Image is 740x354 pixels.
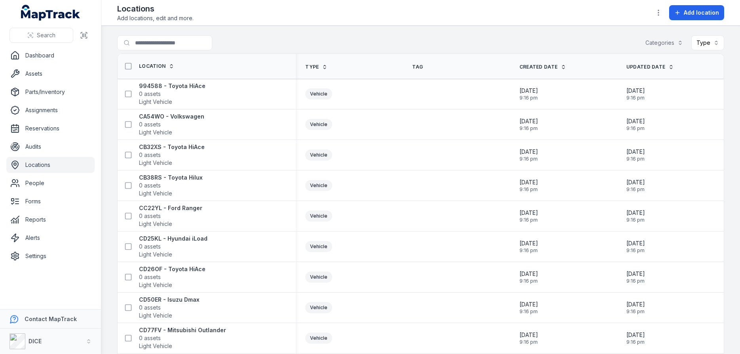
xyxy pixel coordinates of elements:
[139,143,205,151] strong: CB32XS - Toyota HiAce
[519,117,538,132] time: 15/09/2025, 9:16:57 pm
[139,326,226,350] a: CD77FV - Mitsubishi Outlander0 assetsLight Vehicle
[139,174,203,197] a: CB38RS - Toyota Hilux0 assetsLight Vehicle
[139,174,203,182] strong: CB38RS - Toyota Hilux
[626,300,645,315] time: 15/09/2025, 9:16:57 pm
[626,148,645,156] span: [DATE]
[6,230,95,246] a: Alerts
[626,87,645,95] span: [DATE]
[519,148,538,162] time: 15/09/2025, 9:16:57 pm
[626,331,645,345] time: 15/09/2025, 9:16:57 pm
[305,333,332,344] div: Vehicle
[691,35,724,50] button: Type
[21,5,80,21] a: MapTrack
[519,331,538,345] time: 15/09/2025, 9:16:57 pm
[139,281,172,289] span: Light Vehicle
[305,64,327,70] a: Type
[626,270,645,284] time: 15/09/2025, 9:16:57 pm
[684,9,719,17] span: Add location
[626,270,645,278] span: [DATE]
[139,296,200,320] a: CD50ER - Isuzu Dmax0 assetsLight Vehicle
[139,189,172,197] span: Light Vehicle
[519,331,538,339] span: [DATE]
[626,64,674,70] a: Updated Date
[139,121,161,128] span: 0 assets
[139,151,161,159] span: 0 assets
[626,148,645,162] time: 15/09/2025, 9:16:57 pm
[305,149,332,161] div: Vehicle
[519,186,538,193] span: 9:16 pm
[519,247,538,254] span: 9:16 pm
[139,182,161,189] span: 0 assets
[25,316,77,322] strong: Contact MapTrack
[139,265,205,289] a: CD26OF - Toyota HiAce0 assetsLight Vehicle
[139,63,166,69] span: Location
[6,48,95,63] a: Dashboard
[519,117,538,125] span: [DATE]
[519,217,538,223] span: 9:16 pm
[6,193,95,209] a: Forms
[139,90,161,98] span: 0 assets
[139,235,207,243] strong: CD25KL - Hyundai iLoad
[626,278,645,284] span: 9:16 pm
[519,339,538,345] span: 9:16 pm
[626,178,645,193] time: 15/09/2025, 9:16:57 pm
[139,204,202,228] a: CC22YL - Ford Ranger0 assetsLight Vehicle
[139,296,200,304] strong: CD50ER - Isuzu Dmax
[626,239,645,247] span: [DATE]
[519,178,538,186] span: [DATE]
[139,82,205,90] strong: 994588 - Toyota HiAce
[626,117,645,125] span: [DATE]
[305,64,319,70] span: Type
[139,82,205,106] a: 994588 - Toyota HiAce0 assetsLight Vehicle
[139,220,172,228] span: Light Vehicle
[626,87,645,101] time: 15/09/2025, 9:16:57 pm
[139,342,172,350] span: Light Vehicle
[6,157,95,173] a: Locations
[117,14,194,22] span: Add locations, edit and more.
[519,300,538,308] span: [DATE]
[519,178,538,193] time: 15/09/2025, 9:16:57 pm
[519,87,538,95] span: [DATE]
[626,209,645,217] span: [DATE]
[519,156,538,162] span: 9:16 pm
[519,278,538,284] span: 9:16 pm
[519,148,538,156] span: [DATE]
[139,312,172,320] span: Light Vehicle
[519,95,538,101] span: 9:16 pm
[139,98,172,106] span: Light Vehicle
[626,247,645,254] span: 9:16 pm
[626,209,645,223] time: 15/09/2025, 9:16:57 pm
[139,304,161,312] span: 0 assets
[6,212,95,228] a: Reports
[139,273,161,281] span: 0 assets
[626,186,645,193] span: 9:16 pm
[519,87,538,101] time: 15/09/2025, 9:16:57 pm
[519,270,538,284] time: 15/09/2025, 9:16:57 pm
[139,235,207,258] a: CD25KL - Hyundai iLoad0 assetsLight Vehicle
[626,64,666,70] span: Updated Date
[10,28,73,43] button: Search
[305,241,332,252] div: Vehicle
[305,180,332,191] div: Vehicle
[519,64,558,70] span: Created Date
[412,64,423,70] span: Tag
[139,251,172,258] span: Light Vehicle
[6,121,95,136] a: Reservations
[139,326,226,334] strong: CD77FV - Mitsubishi Outlander
[139,334,161,342] span: 0 assets
[626,331,645,339] span: [DATE]
[139,204,202,212] strong: CC22YL - Ford Ranger
[6,139,95,155] a: Audits
[139,113,204,136] a: CA54WO - Volkswagen0 assetsLight Vehicle
[6,66,95,82] a: Assets
[626,125,645,132] span: 9:16 pm
[139,143,205,167] a: CB32XS - Toyota HiAce0 assetsLight Vehicle
[305,210,332,222] div: Vehicle
[117,3,194,14] h2: Locations
[640,35,688,50] button: Categories
[6,102,95,118] a: Assignments
[626,95,645,101] span: 9:16 pm
[139,63,174,69] a: Location
[6,248,95,264] a: Settings
[305,119,332,130] div: Vehicle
